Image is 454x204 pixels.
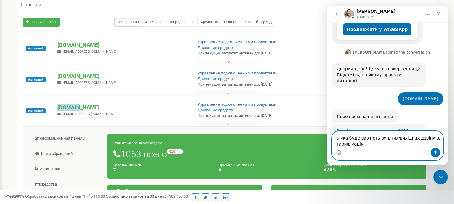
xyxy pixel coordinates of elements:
a: Все проекты [114,18,142,27]
a: Аналитика [28,162,108,176]
iframe: Intercom live chat [327,6,448,165]
a: Движение средств [198,108,233,112]
a: Архивные [197,18,221,27]
p: [DOMAIN_NAME] [57,41,188,49]
h4: 0,38 % [324,168,420,172]
a: Управление подключенными продуктами [198,40,276,44]
a: Тестовый период [239,18,275,27]
span: 99,989% [6,194,24,199]
span: [EMAIL_ADDRESS][DOMAIN_NAME] [63,112,116,116]
h4: 4 [219,168,315,172]
p: При текущих затратах активен до: [DATE] [198,82,293,87]
span: Баланс [407,189,420,194]
a: Непродленные [165,18,198,27]
span: [EMAIL_ADDRESS][DOMAIN_NAME] [63,50,116,54]
span: Активный [26,77,46,82]
h1: 1063 всего [113,149,420,159]
a: Информационная панель [28,131,108,146]
iframe: Intercom live chat [433,170,448,184]
p: [DOMAIN_NAME] [57,72,188,80]
small: -202 [167,149,183,154]
span: При текущих затратах активен до [194,189,256,194]
small: Целевых звонков [113,163,141,167]
span: Активный [26,108,46,113]
a: Новый проект [23,18,60,27]
u: 1 745 115,00 [83,194,105,199]
h5: Проекты [21,2,41,8]
span: Обработано звонков за 7 дней : [25,194,105,199]
a: Управление подключенными продуктами [198,102,276,107]
small: Пропущенных звонков [219,163,254,167]
span: [EMAIL_ADDRESS][DOMAIN_NAME] [63,81,116,85]
u: 7 382 453,00 [166,194,188,199]
a: Средства [28,177,108,192]
a: Центр обращений [28,146,108,161]
a: Движение средств [198,45,233,50]
a: Управление подключенными продуктами [198,71,276,75]
a: Движение средств [198,77,233,81]
a: Новые [221,18,239,27]
p: При текущих затратах активен до: [DATE] [198,113,293,119]
span: Обработано звонков за 30 дней : [106,194,188,199]
small: Статистика звонков за неделю [113,141,162,145]
h4: 7 [113,168,210,172]
a: Активные [142,18,165,27]
span: Активный [26,46,46,51]
small: Доля пропущенных звонков [324,163,368,167]
p: [DOMAIN_NAME] [57,104,188,111]
p: При текущих затратах активен до: [DATE] [198,51,293,56]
